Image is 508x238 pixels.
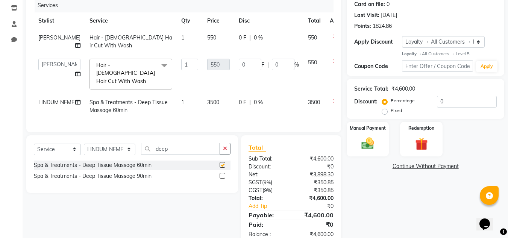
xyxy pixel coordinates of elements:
div: Last Visit: [354,11,379,19]
span: Hair - [DEMOGRAPHIC_DATA] Hair Cut With Wash [89,34,172,49]
div: ( ) [243,186,291,194]
span: 0 % [254,99,263,106]
div: Net: [243,171,291,179]
span: 0 F [239,34,246,42]
a: Continue Without Payment [348,162,503,170]
th: Total [303,12,325,29]
span: 9% [264,179,271,185]
a: x [146,78,149,85]
span: SGST [249,179,262,186]
span: F [261,61,264,69]
div: Spa & Treatments - Deep Tissue Massage 90min [34,172,152,180]
span: 550 [308,34,317,41]
th: Qty [177,12,203,29]
span: 1 [181,34,184,41]
div: Sub Total: [243,155,291,163]
label: Redemption [408,125,434,132]
div: Payable: [243,211,291,220]
button: Apply [476,61,497,72]
div: ₹0 [299,202,340,210]
div: [DATE] [381,11,397,19]
iframe: chat widget [476,208,500,230]
div: Points: [354,22,371,30]
span: 550 [207,34,216,41]
div: Discount: [243,163,291,171]
input: Search or Scan [141,143,220,155]
span: 3500 [207,99,219,106]
span: 550 [308,59,317,66]
div: ₹350.85 [291,186,339,194]
div: ₹4,600.00 [291,155,339,163]
strong: Loyalty → [402,51,422,56]
div: Apply Discount [354,38,402,46]
th: Disc [234,12,303,29]
th: Stylist [34,12,85,29]
label: Percentage [391,97,415,104]
div: Total: [243,194,291,202]
div: 0 [387,0,390,8]
span: [PERSON_NAME] [38,34,80,41]
img: _gift.svg [411,136,432,152]
span: % [294,61,299,69]
div: ₹0 [291,163,339,171]
span: 3500 [308,99,320,106]
div: ₹4,600.00 [291,211,339,220]
span: CGST [249,187,262,194]
span: LINDUM NEME [38,99,74,106]
div: ( ) [243,179,291,186]
div: Discount: [354,98,378,106]
span: 1 [181,99,184,106]
div: Service Total: [354,85,388,93]
div: ₹0 [291,220,339,229]
span: Spa & Treatments - Deep Tissue Massage 60min [89,99,168,114]
span: Hair - [DEMOGRAPHIC_DATA] Hair Cut With Wash [96,62,155,85]
div: 1824.86 [373,22,392,30]
div: All Customers → Level 5 [402,51,497,57]
div: Coupon Code [354,62,402,70]
label: Manual Payment [350,125,386,132]
div: Paid: [243,220,291,229]
span: | [249,34,251,42]
span: 0 F [239,99,246,106]
div: ₹350.85 [291,179,339,186]
span: | [249,99,251,106]
div: ₹4,600.00 [391,85,415,93]
th: Action [325,12,350,29]
th: Service [85,12,177,29]
div: ₹4,600.00 [291,194,339,202]
span: 0 % [254,34,263,42]
div: Spa & Treatments - Deep Tissue Massage 60min [34,161,152,169]
th: Price [203,12,234,29]
label: Fixed [391,107,402,114]
div: Card on file: [354,0,385,8]
img: _cash.svg [358,136,378,150]
span: 9% [264,187,271,193]
input: Enter Offer / Coupon Code [402,60,473,72]
span: | [267,61,269,69]
span: Total [249,144,266,152]
a: Add Tip [243,202,299,210]
div: ₹3,898.30 [291,171,339,179]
